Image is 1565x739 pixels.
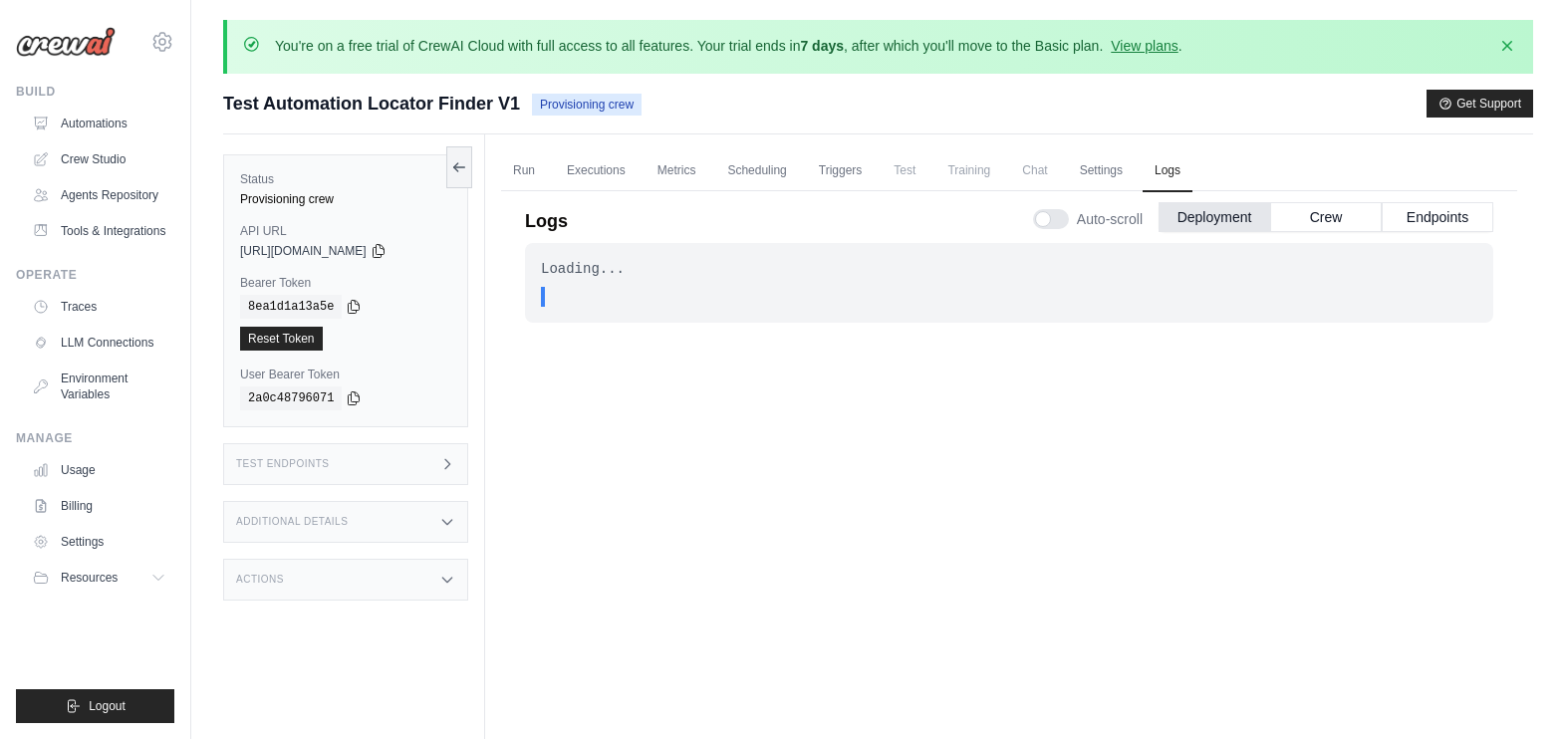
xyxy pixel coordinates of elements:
[240,327,323,351] a: Reset Token
[236,458,330,470] h3: Test Endpoints
[1111,38,1177,54] a: View plans
[24,454,174,486] a: Usage
[236,516,348,528] h3: Additional Details
[807,150,875,192] a: Triggers
[16,267,174,283] div: Operate
[61,570,118,586] span: Resources
[24,327,174,359] a: LLM Connections
[223,90,520,118] span: Test Automation Locator Finder V1
[501,150,547,192] a: Run
[578,287,586,307] span: .
[541,259,1477,279] div: Loading...
[236,574,284,586] h3: Actions
[1010,150,1059,190] span: Chat is not available until the deployment is complete
[525,207,568,235] p: Logs
[24,562,174,594] button: Resources
[16,84,174,100] div: Build
[935,150,1002,190] span: Training is not available until the deployment is complete
[24,490,174,522] a: Billing
[800,38,844,54] strong: 7 days
[1143,150,1192,192] a: Logs
[569,287,577,307] span: .
[240,243,367,259] span: [URL][DOMAIN_NAME]
[882,150,927,190] span: Test
[715,150,798,192] a: Scheduling
[24,108,174,139] a: Automations
[240,223,451,239] label: API URL
[1270,202,1382,232] button: Crew
[240,191,451,207] div: Provisioning crew
[532,94,642,116] span: Provisioning crew
[1427,90,1533,118] button: Get Support
[1068,150,1135,192] a: Settings
[1382,202,1493,232] button: Endpoints
[646,150,708,192] a: Metrics
[240,295,342,319] code: 8ea1d1a13a5e
[240,275,451,291] label: Bearer Token
[16,27,116,57] img: Logo
[24,291,174,323] a: Traces
[1077,209,1143,229] span: Auto-scroll
[16,689,174,723] button: Logout
[16,430,174,446] div: Manage
[24,215,174,247] a: Tools & Integrations
[275,36,1182,56] p: You're on a free trial of CrewAI Cloud with full access to all features. Your trial ends in , aft...
[24,143,174,175] a: Crew Studio
[24,179,174,211] a: Agents Repository
[1159,202,1270,232] button: Deployment
[240,171,451,187] label: Status
[240,386,342,410] code: 2a0c48796071
[24,526,174,558] a: Settings
[24,363,174,410] a: Environment Variables
[240,367,451,382] label: User Bearer Token
[89,698,126,714] span: Logout
[555,150,638,192] a: Executions
[561,287,569,307] span: .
